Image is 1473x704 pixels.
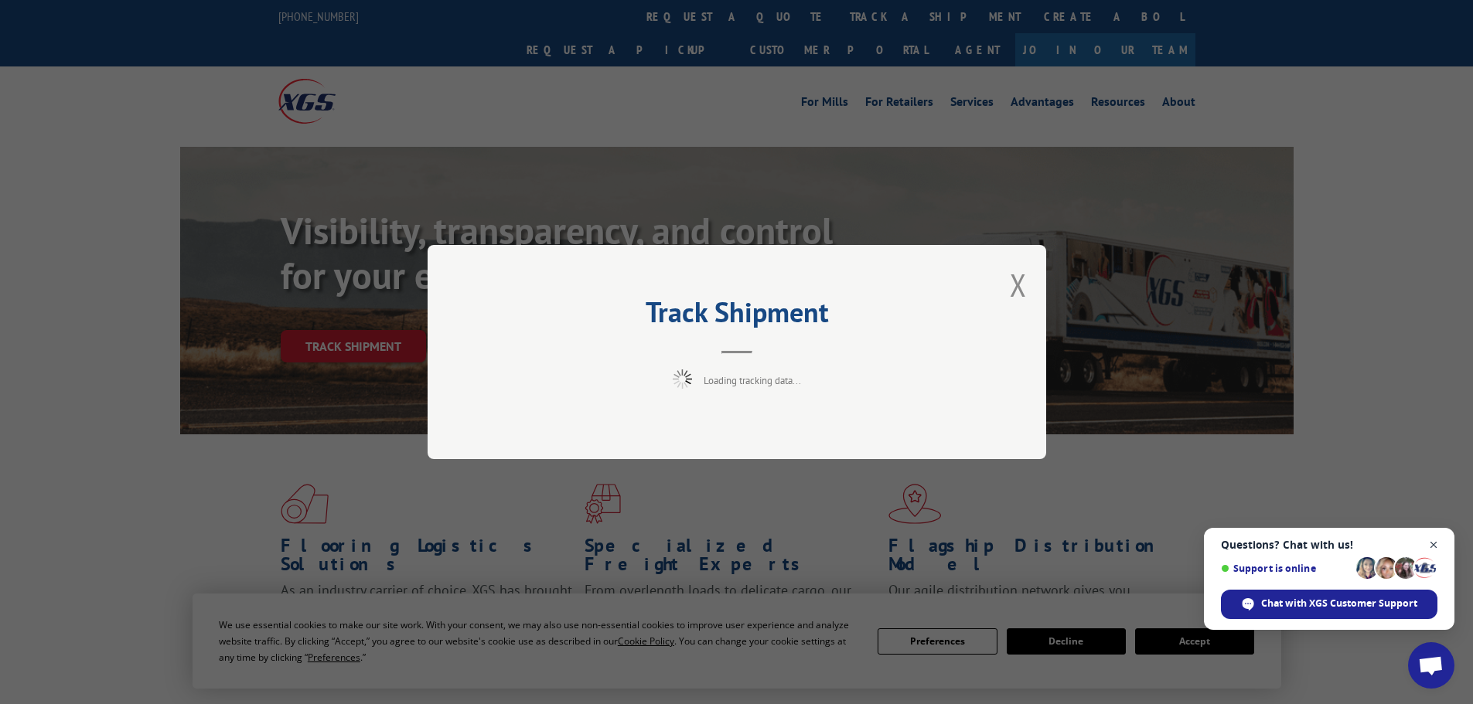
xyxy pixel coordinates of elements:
span: Support is online [1221,563,1351,574]
div: Open chat [1408,642,1454,689]
button: Close modal [1010,264,1027,305]
img: xgs-loading [673,369,692,389]
div: Chat with XGS Customer Support [1221,590,1437,619]
span: Close chat [1424,536,1444,555]
span: Loading tracking data... [704,374,801,387]
h2: Track Shipment [505,301,969,331]
span: Questions? Chat with us! [1221,539,1437,551]
span: Chat with XGS Customer Support [1261,597,1417,610]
